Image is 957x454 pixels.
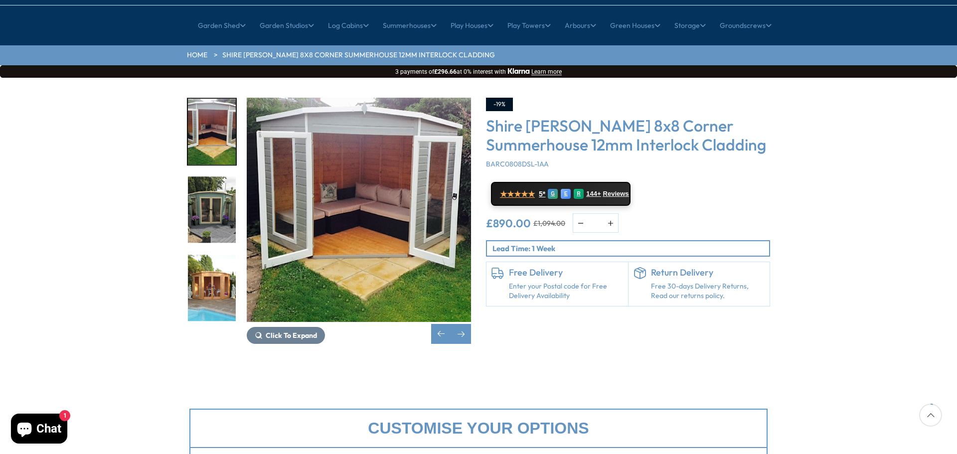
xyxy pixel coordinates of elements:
[187,176,237,244] div: 9 / 14
[486,98,513,111] div: -19%
[574,189,584,199] div: R
[509,282,623,301] a: Enter your Postal code for Free Delivery Availability
[565,13,596,38] a: Arbours
[486,159,549,168] span: BARC0808DSL-1AA
[486,116,770,154] h3: Shire [PERSON_NAME] 8x8 Corner Summerhouse 12mm Interlock Cladding
[187,98,237,166] div: 8 / 14
[247,98,471,344] div: 8 / 14
[198,13,246,38] a: Garden Shed
[720,13,772,38] a: Groundscrews
[509,267,623,278] h6: Free Delivery
[187,50,207,60] a: HOME
[651,267,765,278] h6: Return Delivery
[451,324,471,344] div: Next slide
[328,13,369,38] a: Log Cabins
[610,13,660,38] a: Green Houses
[260,13,314,38] a: Garden Studios
[507,13,551,38] a: Play Towers
[651,282,765,301] p: Free 30-days Delivery Returns, Read our returns policy.
[247,327,325,344] button: Click To Expand
[486,218,531,229] ins: £890.00
[431,324,451,344] div: Previous slide
[383,13,437,38] a: Summerhouses
[586,190,601,198] span: 144+
[188,177,236,243] img: Barclay8x8_8_1bf0e6e8-d32c-461b-80e7-722ea58caaaa_200x200.jpg
[188,99,236,165] img: Barclay8x8_7_e4691fca-02e3-41be-9818-3df14110f5c6_200x200.jpg
[187,254,237,322] div: 10 / 14
[674,13,706,38] a: Storage
[222,50,495,60] a: Shire [PERSON_NAME] 8x8 Corner Summerhouse 12mm Interlock Cladding
[189,409,768,448] div: Customise your options
[603,190,629,198] span: Reviews
[548,189,558,199] div: G
[247,98,471,322] img: Shire Barclay 8x8 Corner Summerhouse 12mm Interlock Cladding - Best Shed
[492,243,769,254] p: Lead Time: 1 Week
[188,255,236,321] img: Barclay8x8_e2b85b8e-7f99-49af-a209-63224fbf45be_200x200.jpg
[451,13,493,38] a: Play Houses
[266,331,317,340] span: Click To Expand
[500,189,535,199] span: ★★★★★
[533,220,565,227] del: £1,094.00
[8,414,70,446] inbox-online-store-chat: Shopify online store chat
[561,189,571,199] div: E
[491,182,631,206] a: ★★★★★ 5* G E R 144+ Reviews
